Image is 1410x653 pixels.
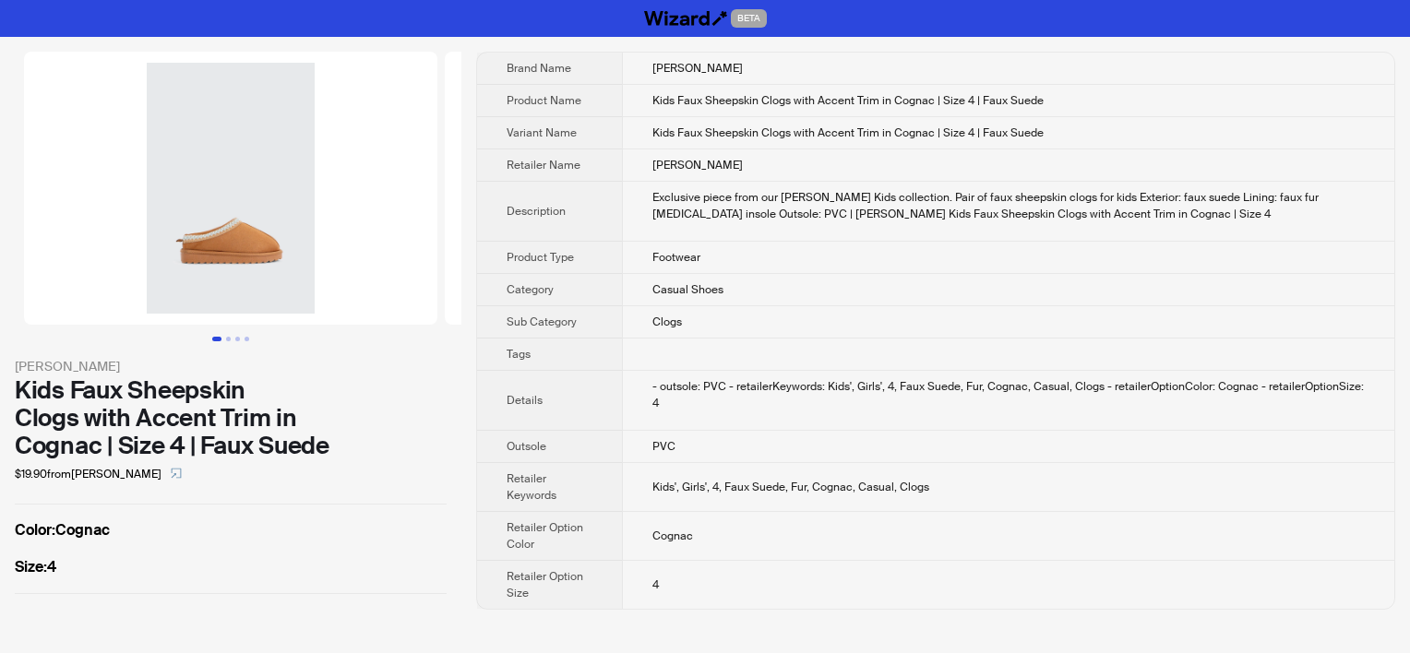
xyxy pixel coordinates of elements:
[731,9,767,28] span: BETA
[652,93,1044,108] span: Kids Faux Sheepskin Clogs with Accent Trim in Cognac | Size 4 | Faux Suede
[652,282,723,297] span: Casual Shoes
[507,158,580,172] span: Retailer Name
[507,315,577,329] span: Sub Category
[507,439,546,454] span: Outsole
[507,204,566,219] span: Description
[507,125,577,140] span: Variant Name
[507,250,574,265] span: Product Type
[652,158,743,172] span: [PERSON_NAME]
[507,569,583,600] span: Retailer Option Size
[15,356,447,376] div: [PERSON_NAME]
[652,315,682,329] span: Clogs
[245,337,249,341] button: Go to slide 4
[507,61,571,76] span: Brand Name
[652,439,675,454] span: PVC
[171,468,182,479] span: select
[445,52,858,325] img: Kids Faux Sheepskin Clogs with Accent Trim in Cognac | Size 4 | Faux Suede Kids Faux Sheepskin Cl...
[652,189,1365,222] div: Exclusive piece from our Ardene Kids collection. Pair of faux sheepskin clogs for kids Exterior: ...
[212,337,221,341] button: Go to slide 1
[226,337,231,341] button: Go to slide 2
[652,577,659,592] span: 4
[235,337,240,341] button: Go to slide 3
[15,459,447,489] div: $19.90 from [PERSON_NAME]
[652,480,929,494] span: Kids', Girls', 4, Faux Suede, Fur, Cognac, Casual, Clogs
[652,61,743,76] span: [PERSON_NAME]
[15,519,447,541] label: Cognac
[507,520,583,552] span: Retailer Option Color
[15,376,447,459] div: Kids Faux Sheepskin Clogs with Accent Trim in Cognac | Size 4 | Faux Suede
[652,528,693,543] span: Cognac
[507,347,531,362] span: Tags
[15,556,447,578] label: 4
[15,520,55,540] span: Color :
[15,557,47,576] span: Size :
[652,125,1044,140] span: Kids Faux Sheepskin Clogs with Accent Trim in Cognac | Size 4 | Faux Suede
[652,378,1365,411] div: - outsole: PVC - retailerKeywords: Kids', Girls', 4, Faux Suede, Fur, Cognac, Casual, Clogs - ret...
[652,250,700,265] span: Footwear
[24,52,437,325] img: Kids Faux Sheepskin Clogs with Accent Trim in Cognac | Size 4 | Faux Suede Kids Faux Sheepskin Cl...
[507,93,581,108] span: Product Name
[507,282,554,297] span: Category
[507,471,556,503] span: Retailer Keywords
[507,393,543,408] span: Details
